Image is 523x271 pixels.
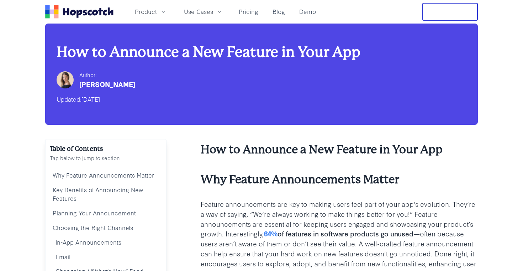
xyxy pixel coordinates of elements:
[50,144,162,154] h2: Table of Contents
[184,7,213,16] span: Use Cases
[57,93,466,105] div: Updated:
[296,6,319,17] a: Demo
[79,71,135,79] div: Author:
[180,6,227,17] button: Use Cases
[201,172,478,188] h3: Why Feature Announcements Matter
[264,229,278,238] a: 64%
[270,6,288,17] a: Blog
[50,250,162,264] a: Email
[50,154,162,162] p: Tap below to jump to section
[131,6,171,17] button: Product
[135,7,157,16] span: Product
[278,229,413,238] b: of features in software products go unused
[57,71,74,88] img: Hailey Friedman
[50,168,162,183] a: Why Feature Announcements Matter
[50,235,162,250] a: In-App Announcements
[50,220,162,235] a: Choosing the Right Channels
[236,6,261,17] a: Pricing
[50,183,162,206] a: Key Benefits of Announcing New Features
[422,3,478,21] button: Free Trial
[45,5,113,19] a: Home
[57,44,466,61] h1: How to Announce a New Feature in Your App
[81,95,100,103] time: [DATE]
[79,79,135,89] div: [PERSON_NAME]
[50,206,162,220] a: Planning Your Announcement
[201,142,478,158] h2: How to Announce a New Feature in Your App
